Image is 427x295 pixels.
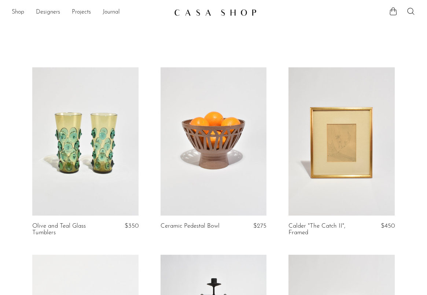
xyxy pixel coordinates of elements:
[253,223,266,229] span: $275
[12,6,168,19] ul: NEW HEADER MENU
[36,8,60,17] a: Designers
[381,223,395,229] span: $450
[12,8,24,17] a: Shop
[72,8,91,17] a: Projects
[32,223,102,236] a: Olive and Teal Glass Tumblers
[161,223,220,229] a: Ceramic Pedestal Bowl
[103,8,120,17] a: Journal
[125,223,139,229] span: $350
[12,6,168,19] nav: Desktop navigation
[288,223,358,236] a: Calder "The Catch II", Framed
